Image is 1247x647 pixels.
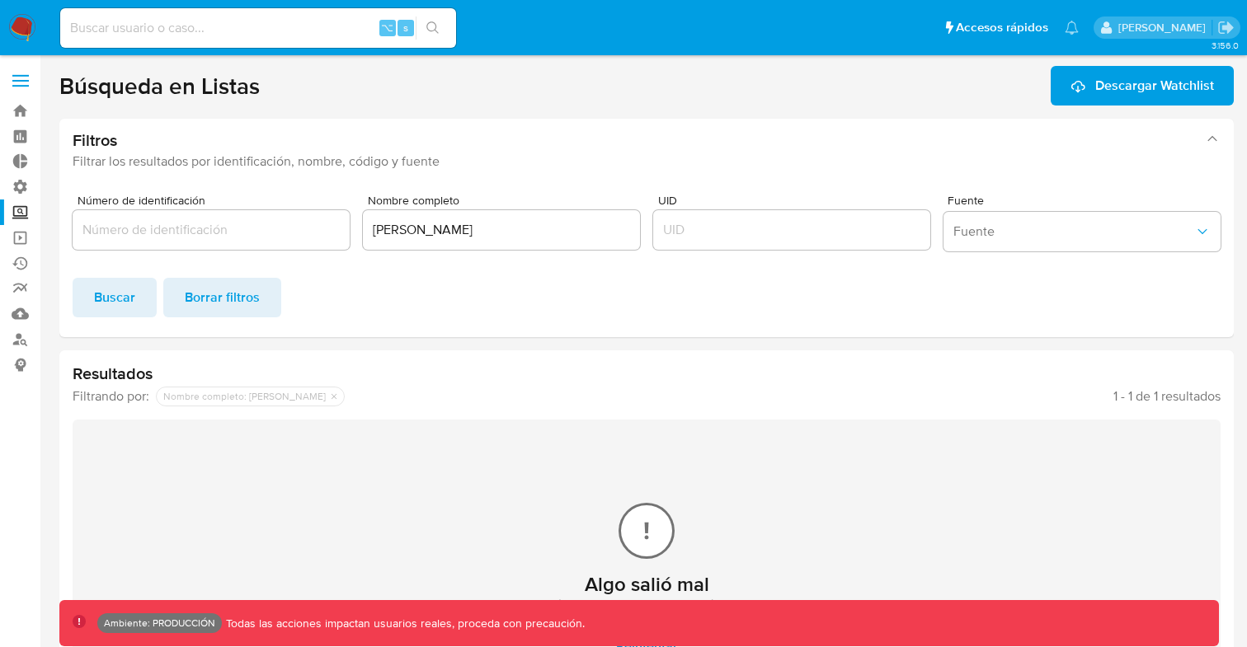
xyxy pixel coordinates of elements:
p: lucio.romano@mercadolibre.com [1118,20,1212,35]
p: Ambiente: PRODUCCIÓN [104,620,215,626]
a: Salir [1217,19,1235,36]
button: search-icon [416,16,449,40]
a: Notificaciones [1065,21,1079,35]
span: ⌥ [381,20,393,35]
p: Todas las acciones impactan usuarios reales, proceda con precaución. [222,616,585,631]
input: Buscar usuario o caso... [60,17,456,39]
span: s [403,20,408,35]
span: Accesos rápidos [956,19,1048,36]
